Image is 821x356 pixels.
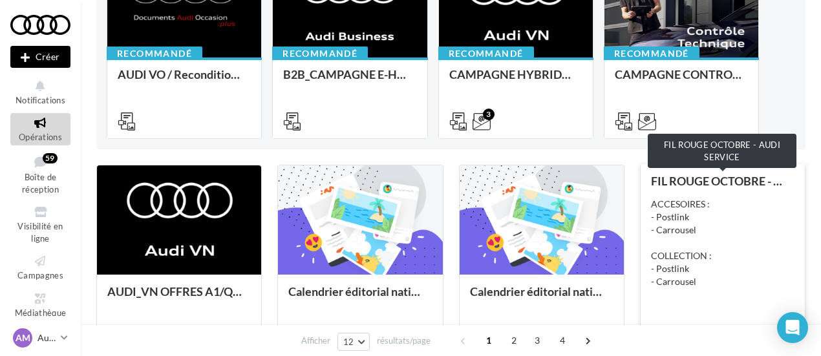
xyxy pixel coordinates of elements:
[438,47,534,61] div: Recommandé
[343,337,354,347] span: 12
[10,251,70,283] a: Campagnes
[615,68,748,94] div: CAMPAGNE CONTROLE TECHNIQUE 25€ OCTOBRE
[604,47,699,61] div: Recommandé
[10,76,70,108] button: Notifications
[17,270,63,280] span: Campagnes
[470,285,613,311] div: Calendrier éditorial national : semaine du 29.09 au 05.10
[107,47,202,61] div: Recommandé
[16,95,65,105] span: Notifications
[107,285,251,311] div: AUDI_VN OFFRES A1/Q2 - 10 au 31 octobre
[288,285,432,311] div: Calendrier éditorial national : semaine du 06.10 au 12.10
[10,202,70,246] a: Visibilité en ligne
[17,221,63,244] span: Visibilité en ligne
[10,46,70,68] button: Créer
[777,312,808,343] div: Open Intercom Messenger
[10,151,70,198] a: Boîte de réception59
[10,326,70,350] a: AM Audi MONTARGIS
[10,113,70,145] a: Opérations
[337,333,370,351] button: 12
[118,68,251,94] div: AUDI VO / Reconditionné
[483,109,495,120] div: 3
[504,330,524,351] span: 2
[651,198,794,288] div: ACCESOIRES : - Postlink - Carrousel COLLECTION : - Postlink - Carrousel
[37,331,56,344] p: Audi MONTARGIS
[478,330,499,351] span: 1
[10,46,70,68] div: Nouvelle campagne
[272,47,368,61] div: Recommandé
[15,308,67,318] span: Médiathèque
[22,172,59,194] span: Boîte de réception
[552,330,573,351] span: 4
[301,335,330,347] span: Afficher
[19,132,62,142] span: Opérations
[527,330,548,351] span: 3
[16,331,30,344] span: AM
[43,153,58,163] div: 59
[648,134,796,168] div: FIL ROUGE OCTOBRE - AUDI SERVICE
[651,174,794,187] div: FIL ROUGE OCTOBRE - AUDI SERVICE
[377,335,431,347] span: résultats/page
[449,68,582,94] div: CAMPAGNE HYBRIDE RECHARGEABLE
[283,68,416,94] div: B2B_CAMPAGNE E-HYBRID OCTOBRE
[10,289,70,320] a: Médiathèque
